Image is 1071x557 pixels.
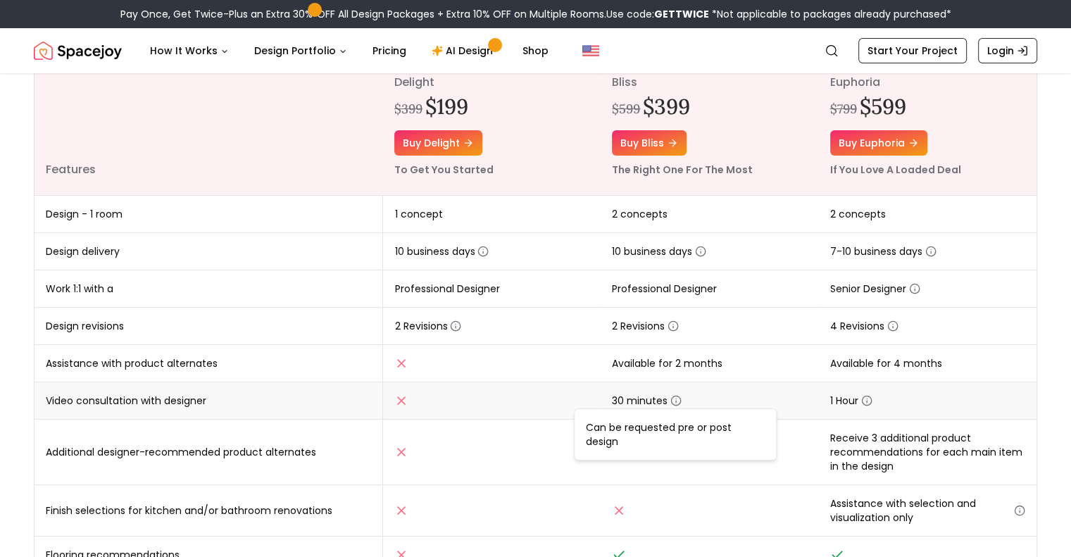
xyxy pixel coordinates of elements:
[830,394,872,408] span: 1 Hour
[35,233,383,270] td: Design delivery
[612,99,640,119] div: $599
[709,7,951,21] span: *Not applicable to packages already purchased*
[830,99,857,119] div: $799
[574,408,777,461] div: Can be requested pre or post design
[612,207,668,221] span: 2 concepts
[35,270,383,308] td: Work 1:1 with a
[612,282,717,296] span: Professional Designer
[34,37,122,65] a: Spacejoy
[394,319,461,333] span: 2 Revisions
[830,163,961,177] small: If You Love A Loaded Deal
[830,319,898,333] span: 4 Revisions
[830,244,937,258] span: 7-10 business days
[394,282,499,296] span: Professional Designer
[606,7,709,21] span: Use code:
[361,37,418,65] a: Pricing
[139,37,240,65] button: How It Works
[612,163,753,177] small: The Right One For The Most
[612,74,807,91] p: bliss
[394,244,489,258] span: 10 business days
[819,420,1036,485] td: Receive 3 additional product recommendations for each main item in the design
[860,94,906,119] h2: $599
[858,38,967,63] a: Start Your Project
[612,394,682,408] span: 30 minutes
[394,74,589,91] p: delight
[35,196,383,233] td: Design - 1 room
[420,37,508,65] a: AI Design
[35,345,383,382] td: Assistance with product alternates
[601,345,818,382] td: Available for 2 months
[35,382,383,420] td: Video consultation with designer
[35,57,383,196] th: Features
[139,37,560,65] nav: Main
[394,99,422,119] div: $399
[511,37,560,65] a: Shop
[830,282,920,296] span: Senior Designer
[394,207,442,221] span: 1 concept
[243,37,358,65] button: Design Portfolio
[35,308,383,345] td: Design revisions
[425,94,468,119] h2: $199
[582,42,599,59] img: United States
[830,130,927,156] a: Buy euphoria
[34,37,122,65] img: Spacejoy Logo
[120,7,951,21] div: Pay Once, Get Twice-Plus an Extra 30% OFF All Design Packages + Extra 10% OFF on Multiple Rooms.
[612,130,687,156] a: Buy bliss
[612,319,679,333] span: 2 Revisions
[819,345,1036,382] td: Available for 4 months
[830,207,886,221] span: 2 concepts
[654,7,709,21] b: GETTWICE
[643,94,690,119] h2: $399
[978,38,1037,63] a: Login
[35,485,383,537] td: Finish selections for kitchen and/or bathroom renovations
[394,163,494,177] small: To Get You Started
[34,28,1037,73] nav: Global
[35,420,383,485] td: Additional designer-recommended product alternates
[830,74,1025,91] p: euphoria
[612,244,706,258] span: 10 business days
[830,496,1025,525] span: Assistance with selection and visualization only
[394,130,482,156] a: Buy delight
